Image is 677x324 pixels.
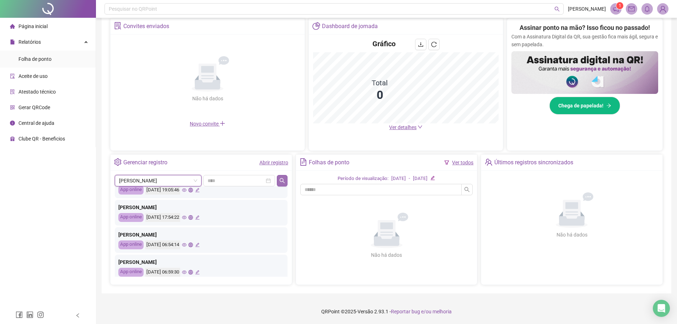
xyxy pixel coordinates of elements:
[413,175,428,182] div: [DATE]
[175,95,240,102] div: Não há dados
[188,270,193,275] span: global
[118,203,284,211] div: [PERSON_NAME]
[118,213,144,222] div: App online
[182,243,187,247] span: eye
[309,156,349,169] div: Folhas de ponto
[195,215,200,220] span: edit
[145,186,180,195] div: [DATE] 19:05:46
[549,97,620,115] button: Chega de papelada!
[358,309,373,314] span: Versão
[511,51,658,94] img: banner%2F02c71560-61a6-44d4-94b9-c8ab97240462.png
[430,176,435,180] span: edit
[10,39,15,44] span: file
[18,105,50,110] span: Gerar QRCode
[75,313,80,318] span: left
[452,160,473,165] a: Ver todos
[279,178,285,184] span: search
[539,231,605,239] div: Não há dados
[628,6,635,12] span: mail
[119,175,197,186] span: ANDREZA CIRINO DAMASCENO
[195,188,200,192] span: edit
[389,124,423,130] a: Ver detalhes down
[10,89,15,94] span: solution
[312,22,320,30] span: pie-chart
[431,42,437,47] span: reload
[554,6,560,12] span: search
[182,270,187,275] span: eye
[653,300,670,317] div: Open Intercom Messenger
[195,243,200,247] span: edit
[188,215,193,220] span: global
[18,136,65,142] span: Clube QR - Beneficios
[338,175,388,182] div: Período de visualização:
[190,121,225,127] span: Novo convite
[145,268,180,277] div: [DATE] 06:59:30
[182,215,187,220] span: eye
[145,213,180,222] div: [DATE] 17:54:22
[16,311,23,318] span: facebook
[354,251,419,259] div: Não há dados
[657,4,668,14] img: 76687
[511,33,658,48] p: Com a Assinatura Digital da QR, sua gestão fica mais ágil, segura e sem papelada.
[613,6,619,12] span: notification
[123,20,169,32] div: Convites enviados
[10,136,15,141] span: gift
[18,89,56,95] span: Atestado técnico
[114,22,122,30] span: solution
[18,120,54,126] span: Central de ajuda
[10,105,15,110] span: qrcode
[520,23,650,33] h2: Assinar ponto na mão? Isso ficou no passado!
[300,158,307,166] span: file-text
[188,243,193,247] span: global
[391,175,406,182] div: [DATE]
[18,56,52,62] span: Folha de ponto
[418,124,423,129] span: down
[118,231,284,239] div: [PERSON_NAME]
[409,175,410,182] div: -
[96,299,677,324] footer: QRPoint © 2025 - 2.93.1 -
[145,240,180,249] div: [DATE] 06:54:14
[372,39,396,49] h4: Gráfico
[616,2,623,9] sup: 1
[114,158,122,166] span: setting
[444,160,449,165] span: filter
[26,311,33,318] span: linkedin
[18,73,48,79] span: Aceite de uso
[485,158,492,166] span: team
[10,23,15,28] span: home
[644,6,650,12] span: bell
[195,270,200,275] span: edit
[118,268,144,277] div: App online
[568,5,606,13] span: [PERSON_NAME]
[494,156,573,169] div: Últimos registros sincronizados
[389,124,417,130] span: Ver detalhes
[188,188,193,192] span: global
[18,39,41,45] span: Relatórios
[464,187,470,192] span: search
[123,156,167,169] div: Gerenciar registro
[10,73,15,78] span: audit
[220,121,225,126] span: plus
[619,3,621,8] span: 1
[10,120,15,125] span: info-circle
[37,311,44,318] span: instagram
[118,258,284,266] div: [PERSON_NAME]
[391,309,452,314] span: Reportar bug e/ou melhoria
[18,23,48,29] span: Página inicial
[558,102,603,110] span: Chega de papelada!
[259,160,288,165] a: Abrir registro
[322,20,378,32] div: Dashboard de jornada
[118,186,144,195] div: App online
[118,240,144,249] div: App online
[182,188,187,192] span: eye
[418,42,424,47] span: download
[606,103,611,108] span: arrow-right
